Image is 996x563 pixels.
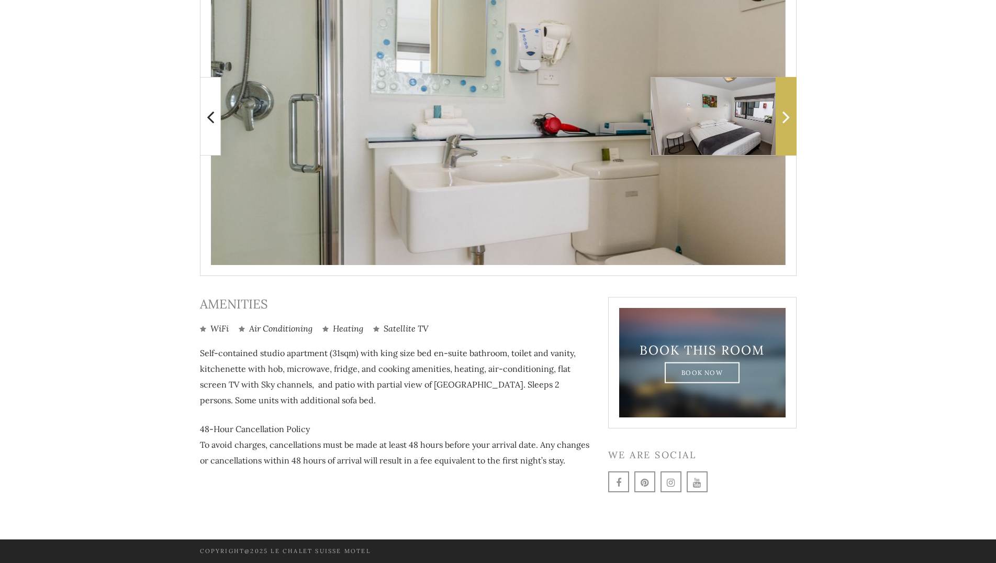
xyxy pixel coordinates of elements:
[608,449,797,461] h3: We are social
[200,421,592,468] p: 48-Hour Cancellation Policy To avoid charges, cancellations must be made at least 48 hours before...
[322,323,363,335] li: Heating
[200,297,592,312] h3: Amenities
[200,345,592,408] p: Self-contained studio apartment (31sqm) with king size bed en-suite bathroom, toilet and vanity, ...
[200,323,229,335] li: WiFi
[200,546,490,557] p: Copyright@2025 Le Chalet suisse Motel
[239,323,312,335] li: Air Conditioning
[373,323,429,335] li: Satellite TV
[637,343,767,358] h3: Book This Room
[665,362,740,383] a: Book Now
